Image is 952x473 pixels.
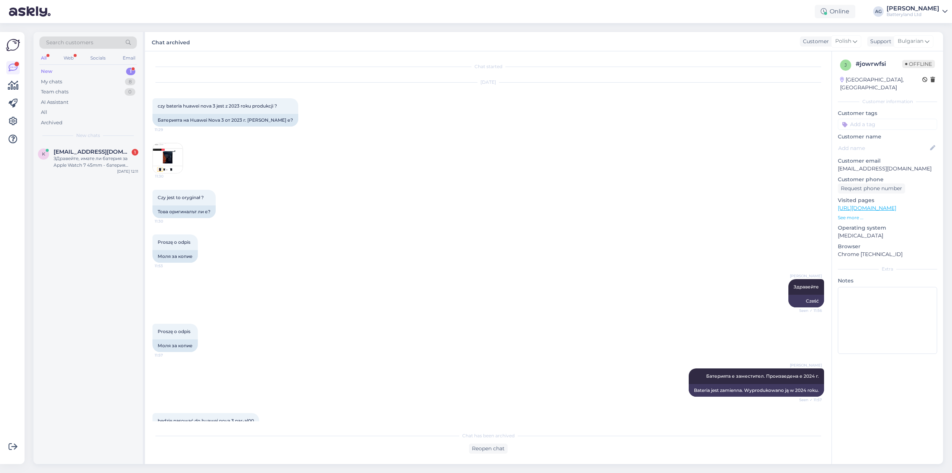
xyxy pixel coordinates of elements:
div: Reopen chat [469,444,508,454]
div: My chats [41,78,62,86]
span: Polish [835,37,851,45]
div: Батерията на Huawei Nova 3 от 2023 г. [PERSON_NAME] е? [152,114,298,127]
div: Support [867,38,891,45]
span: Seen ✓ 11:56 [794,308,822,313]
div: 8 [125,78,135,86]
div: 0 [125,88,135,96]
div: 1 [126,68,135,75]
div: Web [62,53,75,63]
span: k [42,151,45,157]
a: [URL][DOMAIN_NAME] [838,205,896,211]
div: Online [815,5,855,18]
img: Attachment [153,143,183,173]
div: # jowrwfsi [856,60,902,68]
p: Browser [838,243,937,250]
p: Customer name [838,133,937,141]
span: Czy jest to oryginał ? [158,195,204,200]
div: ЗДравейте, имате ли батерия за Apple Watch 7 45mm - батерия A2552 ? [54,155,138,169]
p: [EMAIL_ADDRESS][DOMAIN_NAME] [838,165,937,173]
div: Chat started [152,63,824,70]
div: Bateria jest zamienna. Wyprodukowano ją w 2024 roku. [689,384,824,397]
div: Това оригиналът ли е? [152,205,216,218]
span: Батерията е заместител. Произведена е 2024 г. [706,373,819,379]
p: Customer phone [838,176,937,183]
p: See more ... [838,214,937,221]
div: Email [121,53,137,63]
span: Seen ✓ 11:57 [794,397,822,403]
div: 1 [132,149,138,156]
div: Socials [89,53,107,63]
div: [GEOGRAPHIC_DATA], [GEOGRAPHIC_DATA] [840,76,922,92]
a: [PERSON_NAME]Batteryland Ltd [887,6,948,17]
p: Operating system [838,224,937,232]
p: Chrome [TECHNICAL_ID] [838,250,937,258]
span: Proszę o odpis [158,239,190,245]
label: Chat archived [152,36,190,47]
div: New [41,68,52,75]
span: [PERSON_NAME] [790,273,822,279]
span: 11:30 [155,218,183,224]
span: Bulgarian [898,37,923,45]
div: [DATE] 12:11 [117,169,138,174]
img: Askly Logo [6,38,20,52]
span: Chat has been archived [462,432,515,439]
div: All [41,109,47,116]
span: karakerezow@abv.bg [54,148,131,155]
span: 11:57 [155,352,183,358]
div: Request phone number [838,183,905,194]
div: Моля за копие [152,250,198,263]
span: 11:29 [155,127,183,132]
p: Customer email [838,157,937,165]
div: Customer information [838,98,937,105]
span: Offline [902,60,935,68]
span: Здравейте [794,284,819,290]
span: Search customers [46,39,93,47]
span: 11:30 [155,173,183,179]
div: [DATE] [152,79,824,86]
p: [MEDICAL_DATA] [838,232,937,240]
span: 11:53 [155,263,183,269]
div: Extra [838,266,937,272]
div: All [39,53,48,63]
div: AG [873,6,884,17]
div: Customer [800,38,829,45]
input: Add name [838,144,929,152]
div: Cześć [788,295,824,307]
div: AI Assistant [41,99,68,106]
p: Notes [838,277,937,285]
div: Batteryland Ltd [887,12,939,17]
span: będzie pasować do huawei nova 3 par-al00 [158,418,254,424]
input: Add a tag [838,119,937,130]
span: j [845,62,847,68]
span: czy bateria huawei nova 3 jest z 2023 roku produkcji ? [158,103,277,109]
span: New chats [76,132,100,139]
div: [PERSON_NAME] [887,6,939,12]
span: Proszę o odpis [158,329,190,334]
div: Archived [41,119,62,127]
div: Моля за копие [152,339,198,352]
span: [PERSON_NAME] [790,362,822,368]
p: Customer tags [838,109,937,117]
p: Visited pages [838,196,937,204]
div: Team chats [41,88,68,96]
